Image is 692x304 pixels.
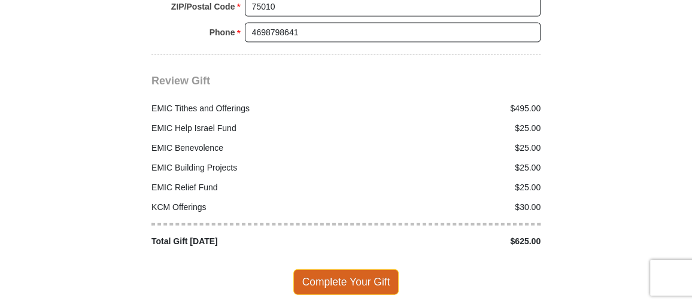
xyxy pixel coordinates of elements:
[346,142,547,154] div: $25.00
[293,269,399,294] span: Complete Your Gift
[346,162,547,174] div: $25.00
[346,235,547,248] div: $625.00
[145,102,347,115] div: EMIC Tithes and Offerings
[346,102,547,115] div: $495.00
[145,142,347,154] div: EMIC Benevolence
[145,181,347,194] div: EMIC Relief Fund
[145,201,347,214] div: KCM Offerings
[210,24,235,41] strong: Phone
[151,75,210,87] span: Review Gift
[346,201,547,214] div: $30.00
[346,181,547,194] div: $25.00
[145,162,347,174] div: EMIC Building Projects
[346,122,547,135] div: $25.00
[145,122,347,135] div: EMIC Help Israel Fund
[145,235,347,248] div: Total Gift [DATE]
